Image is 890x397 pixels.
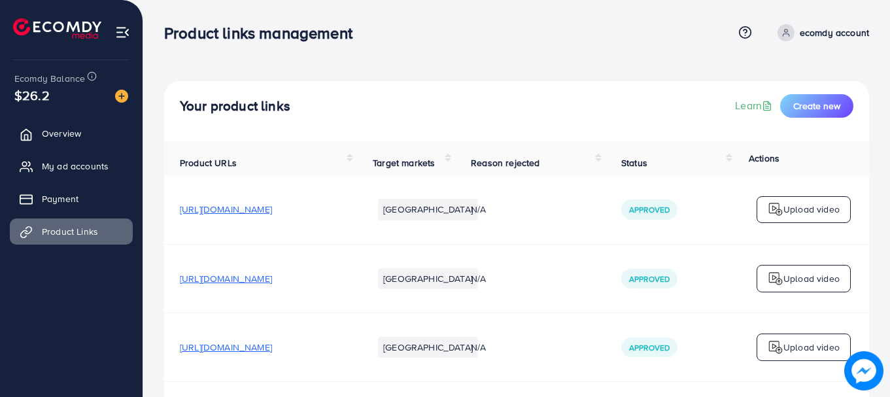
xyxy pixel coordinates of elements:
[42,192,78,205] span: Payment
[844,351,883,390] img: image
[768,201,783,217] img: logo
[800,25,869,41] p: ecomdy account
[629,342,670,353] span: Approved
[115,25,130,40] img: menu
[772,24,869,41] a: ecomdy account
[471,156,539,169] span: Reason rejected
[793,99,840,112] span: Create new
[42,160,109,173] span: My ad accounts
[768,339,783,355] img: logo
[621,156,647,169] span: Status
[471,272,486,285] span: N/A
[180,156,237,169] span: Product URLs
[42,127,81,140] span: Overview
[783,271,840,286] p: Upload video
[749,152,779,165] span: Actions
[629,273,670,285] span: Approved
[780,94,853,118] button: Create new
[10,120,133,147] a: Overview
[13,18,101,39] img: logo
[471,203,486,216] span: N/A
[378,268,478,289] li: [GEOGRAPHIC_DATA]
[14,72,85,85] span: Ecomdy Balance
[735,98,775,113] a: Learn
[180,203,272,216] span: [URL][DOMAIN_NAME]
[180,98,290,114] h4: Your product links
[14,86,50,105] span: $26.2
[10,153,133,179] a: My ad accounts
[629,204,670,215] span: Approved
[783,339,840,355] p: Upload video
[10,218,133,245] a: Product Links
[42,225,98,238] span: Product Links
[164,24,363,43] h3: Product links management
[378,337,478,358] li: [GEOGRAPHIC_DATA]
[471,341,486,354] span: N/A
[783,201,840,217] p: Upload video
[180,272,272,285] span: [URL][DOMAIN_NAME]
[115,90,128,103] img: image
[373,156,435,169] span: Target markets
[180,341,272,354] span: [URL][DOMAIN_NAME]
[768,271,783,286] img: logo
[10,186,133,212] a: Payment
[378,199,478,220] li: [GEOGRAPHIC_DATA]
